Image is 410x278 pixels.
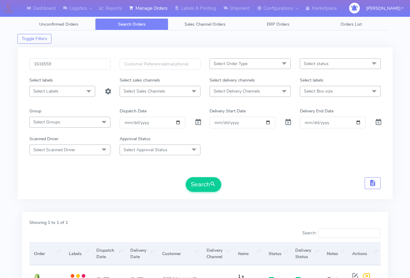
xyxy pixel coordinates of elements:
label: Scanned Driver [29,136,58,142]
input: Order Id [29,58,110,70]
span: Unconfirmed Orders [39,21,78,27]
label: Select labels [29,77,53,83]
span: Select Labels [33,88,58,94]
th: Order: activate to sort column ascending [29,242,64,265]
th: Labels: activate to sort column ascending [64,242,92,265]
input: Customer Reference(email,phone) [120,58,201,70]
span: Select Approval Status [124,147,167,153]
label: Delivery Start Date [210,108,246,114]
span: Orders List [341,21,362,27]
span: Sales Channel Orders [184,21,225,27]
th: Delivery Date: activate to sort column ascending [126,242,158,265]
span: Select Groups [33,119,60,125]
th: Notes: activate to sort column ascending [322,242,347,265]
span: Select status [304,61,329,67]
th: Delivery Status: activate to sort column ascending [291,242,322,265]
input: Search: [319,228,381,238]
span: Select Delivery Channels [214,88,260,94]
span: Select Scanned Driver [33,147,75,153]
span: Select Sales Channels [124,88,165,94]
label: Select labels [300,77,323,83]
th: Delivery Channel: activate to sort column ascending [202,242,233,265]
th: Dispatch Date: activate to sort column ascending [92,242,126,265]
th: Customer: activate to sort column ascending [158,242,202,265]
th: Items: activate to sort column ascending [233,242,264,265]
label: Approval Status [120,136,151,142]
label: Select delivery channels [210,77,255,83]
label: Group [29,108,41,114]
label: Showing 1 to 1 of 1 [29,219,68,226]
label: Delivery End Date [300,108,334,114]
button: [PERSON_NAME] [362,2,408,15]
label: Select sales channels [120,77,160,83]
button: Toggle Filters [17,34,51,44]
th: Actions: activate to sort column ascending [347,242,381,265]
button: Search [186,177,221,192]
label: Dispatch Date [120,108,147,114]
span: Search Orders [118,21,146,27]
span: ERP Orders [267,21,289,27]
span: Select Order Type [214,61,248,67]
th: Status: activate to sort column ascending [264,242,291,265]
span: Select Box size [304,88,333,94]
label: Search: [302,228,381,238]
ul: Tabs [22,18,388,30]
